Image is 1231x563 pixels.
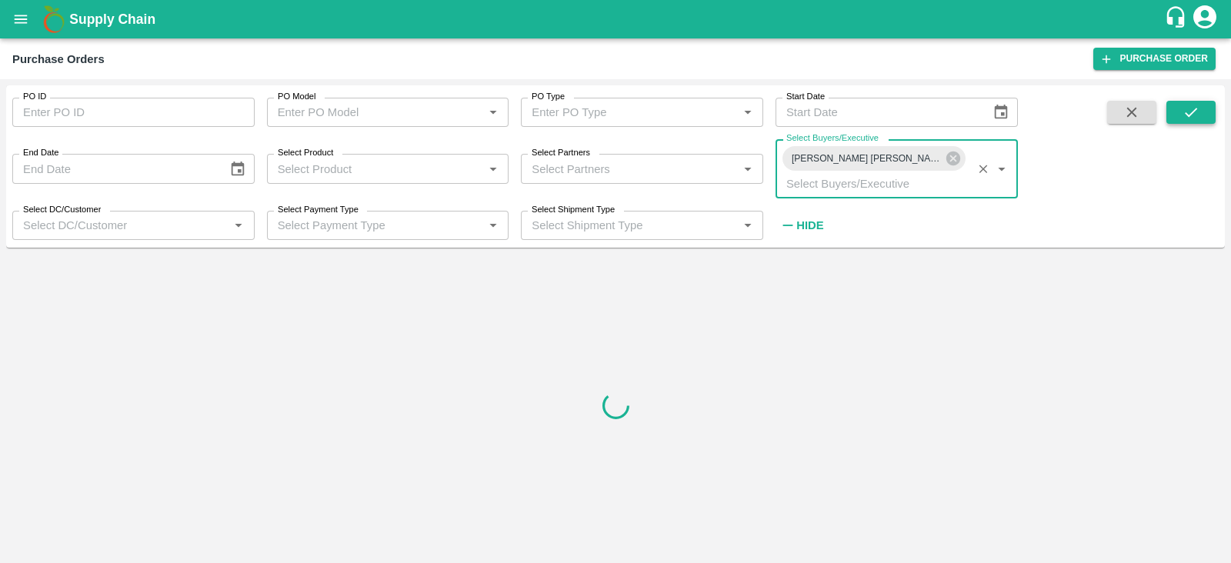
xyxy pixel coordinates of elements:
[278,147,333,159] label: Select Product
[12,154,217,183] input: End Date
[525,102,733,122] input: Enter PO Type
[782,151,949,167] span: [PERSON_NAME] [PERSON_NAME]
[782,146,966,171] div: [PERSON_NAME] [PERSON_NAME]
[272,102,479,122] input: Enter PO Model
[786,91,825,103] label: Start Date
[483,102,503,122] button: Open
[738,215,758,235] button: Open
[12,98,255,127] input: Enter PO ID
[272,158,479,178] input: Select Product
[776,212,828,238] button: Hide
[223,155,252,184] button: Choose date
[986,98,1016,127] button: Choose date
[1191,3,1219,35] div: account of current user
[776,98,980,127] input: Start Date
[1164,5,1191,33] div: customer-support
[12,49,105,69] div: Purchase Orders
[973,158,994,179] button: Clear
[23,147,58,159] label: End Date
[23,91,46,103] label: PO ID
[525,215,713,235] input: Select Shipment Type
[278,204,359,216] label: Select Payment Type
[532,204,615,216] label: Select Shipment Type
[532,147,590,159] label: Select Partners
[229,215,249,235] button: Open
[532,91,565,103] label: PO Type
[738,159,758,179] button: Open
[1093,48,1216,70] a: Purchase Order
[992,159,1012,179] button: Open
[69,8,1164,30] a: Supply Chain
[780,173,968,193] input: Select Buyers/Executive
[525,158,733,178] input: Select Partners
[23,204,101,216] label: Select DC/Customer
[272,215,459,235] input: Select Payment Type
[17,215,225,235] input: Select DC/Customer
[69,12,155,27] b: Supply Chain
[278,91,316,103] label: PO Model
[483,159,503,179] button: Open
[38,4,69,35] img: logo
[3,2,38,37] button: open drawer
[738,102,758,122] button: Open
[786,132,879,145] label: Select Buyers/Executive
[796,219,823,232] strong: Hide
[483,215,503,235] button: Open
